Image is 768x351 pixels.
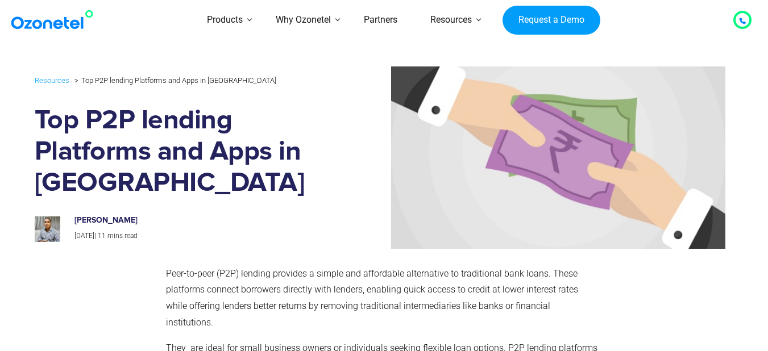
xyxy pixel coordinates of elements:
p: | [74,230,314,243]
span: Peer-to-peer (P2P) lending provides a simple and affordable alternative to traditional bank loans... [166,268,578,328]
img: peer-to-peer lending platforms [334,66,725,248]
span: [DATE] [74,232,94,240]
img: prashanth-kancherla_avatar-200x200.jpeg [35,216,60,242]
h1: Top P2P lending Platforms and Apps in [GEOGRAPHIC_DATA] [35,105,326,199]
a: Request a Demo [503,6,600,35]
a: Resources [35,74,69,87]
h6: [PERSON_NAME] [74,216,314,225]
li: Top P2P lending Platforms and Apps in [GEOGRAPHIC_DATA] [72,73,276,87]
span: mins read [107,232,138,240]
span: 11 [98,232,106,240]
